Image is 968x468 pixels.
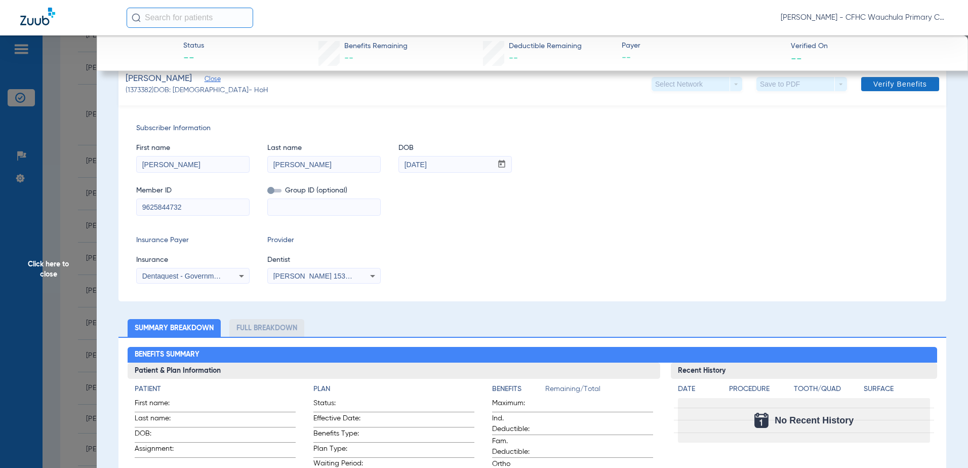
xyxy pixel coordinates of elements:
span: [PERSON_NAME] 1538802673 [273,272,373,280]
span: (1373382) DOB: [DEMOGRAPHIC_DATA] - HoH [126,85,268,96]
span: -- [183,52,204,66]
span: DOB [398,143,512,153]
app-breakdown-title: Tooth/Quad [794,384,860,398]
span: Benefits Remaining [344,41,408,52]
span: First name: [135,398,184,412]
span: Status: [313,398,363,412]
span: Group ID (optional) [267,185,381,196]
li: Full Breakdown [229,319,304,337]
span: [PERSON_NAME] [126,72,192,85]
span: DOB: [135,428,184,442]
span: Verified On [791,41,951,52]
span: Close [205,75,214,85]
span: First name [136,143,250,153]
span: [PERSON_NAME] - CFHC Wauchula Primary Care Dental [781,13,948,23]
button: Open calendar [492,157,512,173]
h4: Procedure [729,384,790,395]
span: Verify Benefits [873,80,927,88]
span: Payer [622,41,782,51]
span: Assignment: [135,444,184,457]
span: Fam. Deductible: [492,436,542,457]
iframe: Chat Widget [917,419,968,468]
span: Maximum: [492,398,542,412]
img: Calendar [754,413,769,428]
h2: Benefits Summary [128,347,938,363]
span: Benefits Type: [313,428,363,442]
span: Remaining/Total [545,384,653,398]
app-breakdown-title: Surface [864,384,930,398]
span: Last name [267,143,381,153]
h4: Tooth/Quad [794,384,860,395]
span: Effective Date: [313,413,363,427]
span: Last name: [135,413,184,427]
input: Search for patients [127,8,253,28]
span: Plan Type: [313,444,363,457]
span: Subscriber Information [136,123,929,134]
li: Summary Breakdown [128,319,221,337]
span: -- [791,53,802,63]
span: Dentaquest - Government [142,272,224,280]
h4: Benefits [492,384,545,395]
span: Deductible Remaining [509,41,582,52]
span: Dentist [267,255,381,265]
button: Verify Benefits [861,77,939,91]
img: Zuub Logo [20,8,55,25]
h4: Date [678,384,720,395]
h3: Patient & Plan Information [128,363,661,379]
span: Member ID [136,185,250,196]
app-breakdown-title: Benefits [492,384,545,398]
span: -- [344,54,353,63]
span: -- [622,52,782,64]
span: Ind. Deductible: [492,413,542,435]
span: No Recent History [775,415,854,425]
h4: Plan [313,384,474,395]
h4: Patient [135,384,296,395]
span: Provider [267,235,381,246]
app-breakdown-title: Procedure [729,384,790,398]
span: Status [183,41,204,51]
app-breakdown-title: Date [678,384,720,398]
h3: Recent History [671,363,937,379]
span: Insurance [136,255,250,265]
span: -- [509,54,518,63]
img: Search Icon [132,13,141,22]
span: Insurance Payer [136,235,250,246]
h4: Surface [864,384,930,395]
